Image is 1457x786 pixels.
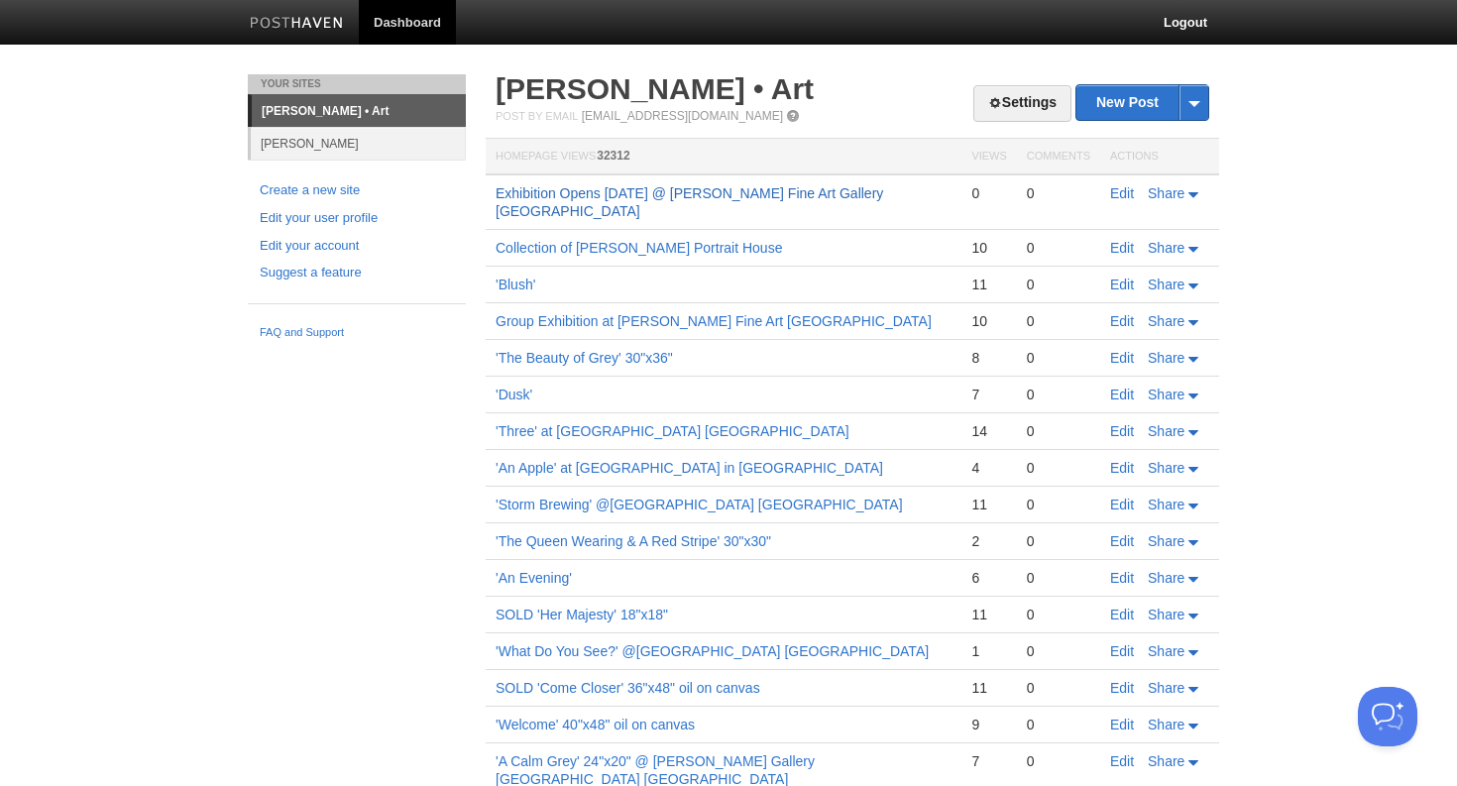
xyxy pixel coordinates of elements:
th: Views [961,139,1016,175]
a: 'The Queen Wearing & A Red Stripe' 30"x30" [496,533,771,549]
a: [PERSON_NAME] • Art [252,95,466,127]
div: 10 [971,312,1006,330]
a: Settings [973,85,1071,122]
a: Exhibition Opens [DATE] @ [PERSON_NAME] Fine Art Gallery [GEOGRAPHIC_DATA] [496,185,883,219]
th: Homepage Views [486,139,961,175]
div: 11 [971,276,1006,293]
div: 0 [1027,606,1090,623]
div: 4 [971,459,1006,477]
div: 0 [1027,679,1090,697]
div: 0 [1027,569,1090,587]
img: Posthaven-bar [250,17,344,32]
div: 0 [1027,312,1090,330]
a: Create a new site [260,180,454,201]
a: [PERSON_NAME] [251,127,466,160]
a: [EMAIL_ADDRESS][DOMAIN_NAME] [582,109,783,123]
div: 11 [971,606,1006,623]
div: 0 [1027,422,1090,440]
div: 0 [1027,349,1090,367]
iframe: Help Scout Beacon - Open [1358,687,1417,746]
span: Share [1148,533,1184,549]
span: Post by Email [496,110,578,122]
span: Share [1148,423,1184,439]
a: Edit [1110,313,1134,329]
a: New Post [1076,85,1208,120]
div: 9 [971,716,1006,733]
div: 7 [971,752,1006,770]
a: 'Welcome' 40"x48" oil on canvas [496,717,695,732]
span: Share [1148,313,1184,329]
div: 14 [971,422,1006,440]
div: 0 [1027,642,1090,660]
a: 'Dusk' [496,387,532,402]
div: 2 [971,532,1006,550]
a: Edit [1110,460,1134,476]
a: Edit [1110,350,1134,366]
span: Share [1148,717,1184,732]
th: Comments [1017,139,1100,175]
div: 0 [1027,239,1090,257]
div: 0 [1027,184,1090,202]
a: Edit [1110,717,1134,732]
div: 10 [971,239,1006,257]
a: 'An Apple' at [GEOGRAPHIC_DATA] in [GEOGRAPHIC_DATA] [496,460,883,476]
span: Share [1148,497,1184,512]
div: 8 [971,349,1006,367]
a: Edit [1110,423,1134,439]
div: 0 [1027,276,1090,293]
div: 6 [971,569,1006,587]
div: 0 [1027,386,1090,403]
div: 7 [971,386,1006,403]
a: Edit [1110,680,1134,696]
a: Edit [1110,185,1134,201]
span: Share [1148,240,1184,256]
a: 'Storm Brewing' @[GEOGRAPHIC_DATA] [GEOGRAPHIC_DATA] [496,497,903,512]
div: 0 [971,184,1006,202]
a: Edit [1110,240,1134,256]
a: [PERSON_NAME] • Art [496,72,814,105]
li: Your Sites [248,74,466,94]
a: Group Exhibition at [PERSON_NAME] Fine Art [GEOGRAPHIC_DATA] [496,313,932,329]
a: Edit [1110,570,1134,586]
th: Actions [1100,139,1219,175]
a: Edit [1110,533,1134,549]
div: 11 [971,679,1006,697]
span: Share [1148,643,1184,659]
span: Share [1148,350,1184,366]
a: Collection of [PERSON_NAME] Portrait House [496,240,782,256]
span: Share [1148,680,1184,696]
a: Edit [1110,277,1134,292]
div: 0 [1027,532,1090,550]
span: Share [1148,570,1184,586]
div: 0 [1027,459,1090,477]
a: Edit your user profile [260,208,454,229]
span: Share [1148,607,1184,622]
a: SOLD 'Her Majesty' 18"x18" [496,607,668,622]
a: 'Three' at [GEOGRAPHIC_DATA] [GEOGRAPHIC_DATA] [496,423,849,439]
div: 0 [1027,716,1090,733]
a: 'Blush' [496,277,535,292]
a: FAQ and Support [260,324,454,342]
span: Share [1148,753,1184,769]
div: 0 [1027,752,1090,770]
a: 'What Do You See?' @[GEOGRAPHIC_DATA] [GEOGRAPHIC_DATA] [496,643,929,659]
span: Share [1148,387,1184,402]
span: Share [1148,185,1184,201]
a: Edit [1110,387,1134,402]
a: 'An Evening' [496,570,572,586]
a: Edit [1110,643,1134,659]
div: 1 [971,642,1006,660]
a: Edit [1110,753,1134,769]
span: 32312 [597,149,629,163]
div: 0 [1027,496,1090,513]
a: 'The Beauty of Grey' 30"x36" [496,350,673,366]
span: Share [1148,277,1184,292]
a: Edit your account [260,236,454,257]
a: Suggest a feature [260,263,454,283]
div: 11 [971,496,1006,513]
a: SOLD 'Come Closer' 36"x48" oil on canvas [496,680,760,696]
span: Share [1148,460,1184,476]
a: Edit [1110,497,1134,512]
a: Edit [1110,607,1134,622]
